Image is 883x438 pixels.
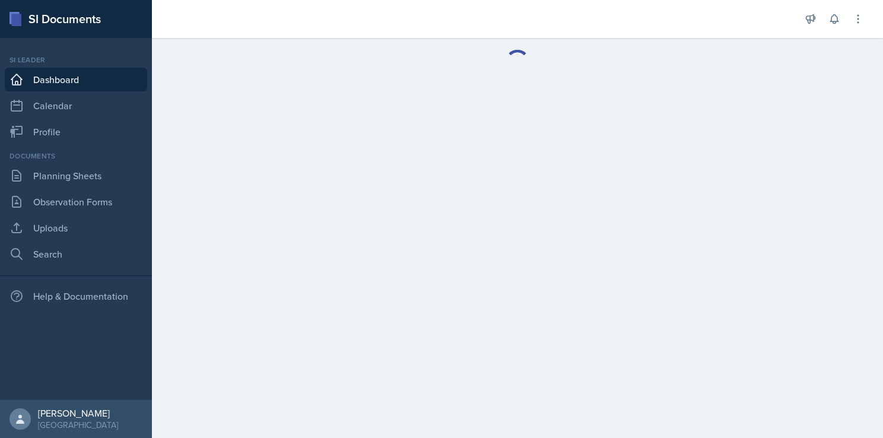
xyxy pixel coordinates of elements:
a: Profile [5,120,147,144]
a: Dashboard [5,68,147,91]
a: Calendar [5,94,147,118]
div: [PERSON_NAME] [38,407,118,419]
div: [GEOGRAPHIC_DATA] [38,419,118,431]
div: Documents [5,151,147,161]
a: Planning Sheets [5,164,147,188]
a: Observation Forms [5,190,147,214]
div: Si leader [5,55,147,65]
a: Search [5,242,147,266]
div: Help & Documentation [5,284,147,308]
a: Uploads [5,216,147,240]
